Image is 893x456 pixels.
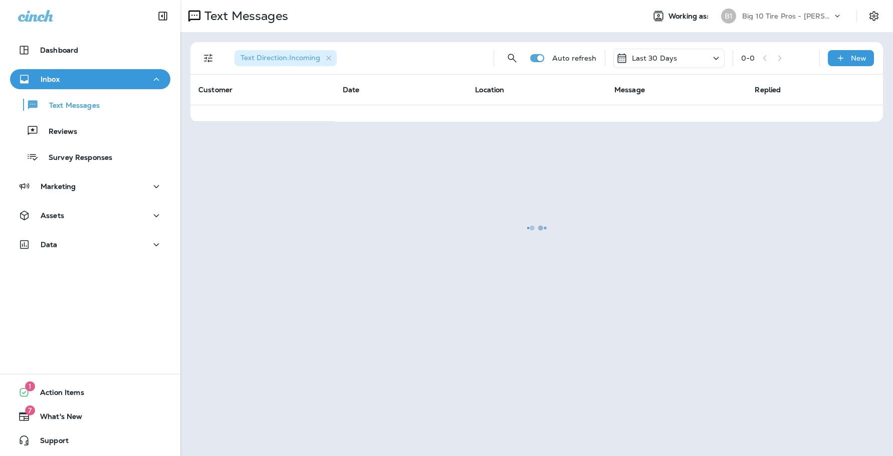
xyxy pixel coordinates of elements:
span: 7 [25,405,35,415]
button: Support [10,430,170,450]
p: Marketing [41,182,76,190]
span: Action Items [30,388,84,400]
p: Text Messages [39,101,100,111]
span: 1 [25,381,35,391]
p: Inbox [41,75,60,83]
p: Dashboard [40,46,78,54]
p: Assets [41,211,64,219]
button: Data [10,235,170,255]
p: New [851,54,866,62]
button: Text Messages [10,94,170,115]
button: 1Action Items [10,382,170,402]
button: Collapse Sidebar [149,6,177,26]
p: Data [41,241,58,249]
button: Assets [10,205,170,225]
button: Dashboard [10,40,170,60]
button: Marketing [10,176,170,196]
button: Inbox [10,69,170,89]
p: Survey Responses [39,153,112,163]
button: Reviews [10,120,170,141]
button: Survey Responses [10,146,170,167]
p: Reviews [39,127,77,137]
button: 7What's New [10,406,170,426]
span: What's New [30,412,82,424]
span: Support [30,436,69,448]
